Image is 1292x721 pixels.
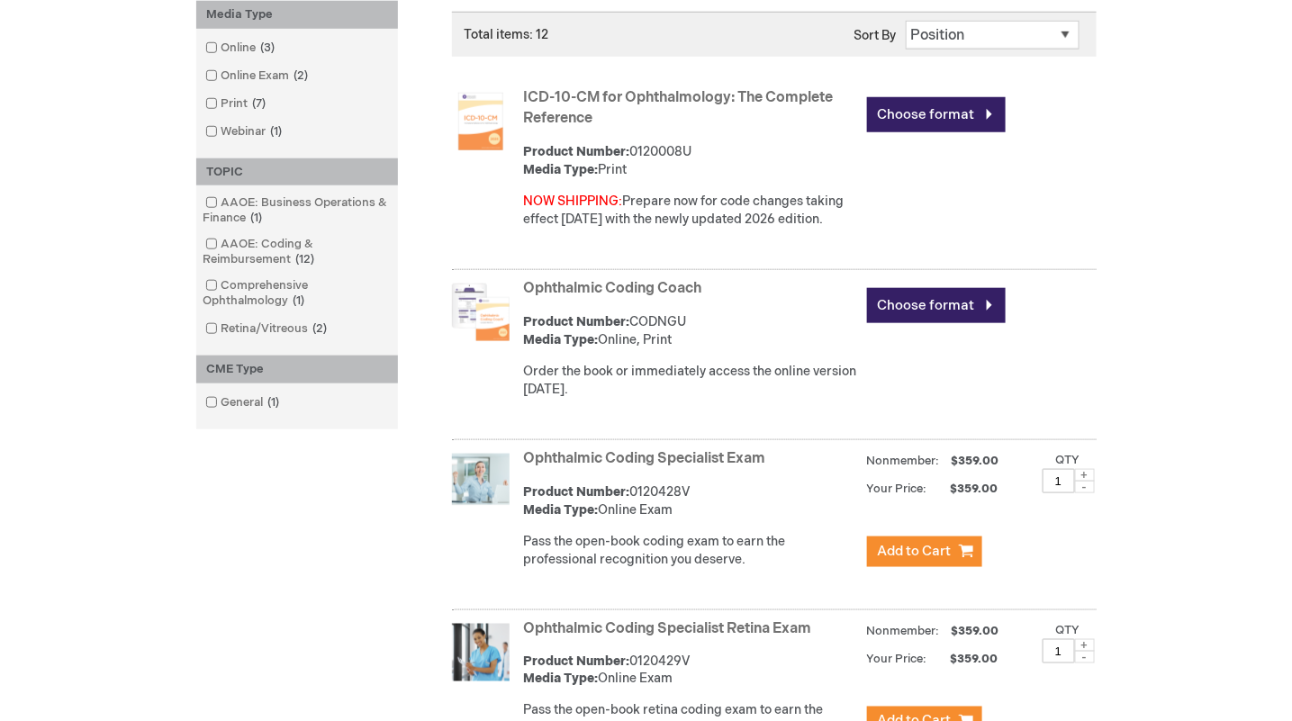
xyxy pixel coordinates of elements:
a: Ophthalmic Coding Specialist Retina Exam [524,620,812,637]
strong: Media Type: [524,671,599,687]
span: Add to Cart [878,543,952,560]
input: Qty [1043,469,1075,493]
span: 1 [289,293,310,308]
span: Total items: 12 [465,27,549,42]
a: Ophthalmic Coding Specialist Exam [524,450,766,467]
a: Online3 [201,40,283,57]
strong: Media Type: [524,332,599,347]
div: Prepare now for code changes taking effect [DATE] with the newly updated 2026 edition. [524,193,858,229]
div: 0120008U Print [524,143,858,179]
a: Choose format [867,288,1006,323]
img: ICD-10-CM for Ophthalmology: The Complete Reference [452,93,510,150]
span: 2 [290,68,313,83]
span: $359.00 [930,652,1001,666]
span: 3 [257,41,280,55]
span: 1 [247,211,267,225]
div: Order the book or immediately access the online version [DATE]. [524,363,858,399]
label: Qty [1056,623,1080,637]
strong: Media Type: [524,502,599,518]
div: Media Type [196,1,398,29]
strong: Your Price: [867,482,927,496]
div: CODNGU Online, Print [524,313,858,349]
strong: Product Number: [524,314,630,329]
span: $359.00 [949,624,1002,638]
a: Online Exam2 [201,68,316,85]
div: 0120428V Online Exam [524,483,858,519]
div: 0120429V Online Exam [524,653,858,689]
img: Ophthalmic Coding Coach [452,284,510,341]
strong: Product Number: [524,484,630,500]
a: Webinar1 [201,123,290,140]
a: Choose format [867,97,1006,132]
a: Ophthalmic Coding Coach [524,280,702,297]
a: ICD-10-CM for Ophthalmology: The Complete Reference [524,89,834,127]
a: General1 [201,394,287,411]
strong: Media Type: [524,162,599,177]
font: NOW SHIPPING: [524,194,623,209]
strong: Product Number: [524,144,630,159]
strong: Nonmember: [867,450,940,473]
label: Qty [1056,453,1080,467]
label: Sort By [854,28,897,43]
input: Qty [1043,639,1075,663]
p: Pass the open-book coding exam to earn the professional recognition you deserve. [524,533,858,569]
a: AAOE: Business Operations & Finance1 [201,194,393,227]
img: Ophthalmic Coding Specialist Exam [452,454,510,511]
span: 7 [248,96,271,111]
button: Add to Cart [867,536,982,567]
a: Print7 [201,95,274,113]
span: $359.00 [949,454,1002,468]
span: 1 [264,395,285,410]
strong: Product Number: [524,653,630,669]
a: Comprehensive Ophthalmology1 [201,277,393,310]
span: 2 [309,321,332,336]
a: Retina/Vitreous2 [201,320,335,338]
div: TOPIC [196,158,398,186]
span: 12 [292,252,320,266]
img: Ophthalmic Coding Specialist Retina Exam [452,624,510,681]
strong: Nonmember: [867,620,940,643]
span: $359.00 [930,482,1001,496]
a: AAOE: Coding & Reimbursement12 [201,236,393,268]
strong: Your Price: [867,652,927,666]
div: CME Type [196,356,398,383]
span: 1 [267,124,287,139]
